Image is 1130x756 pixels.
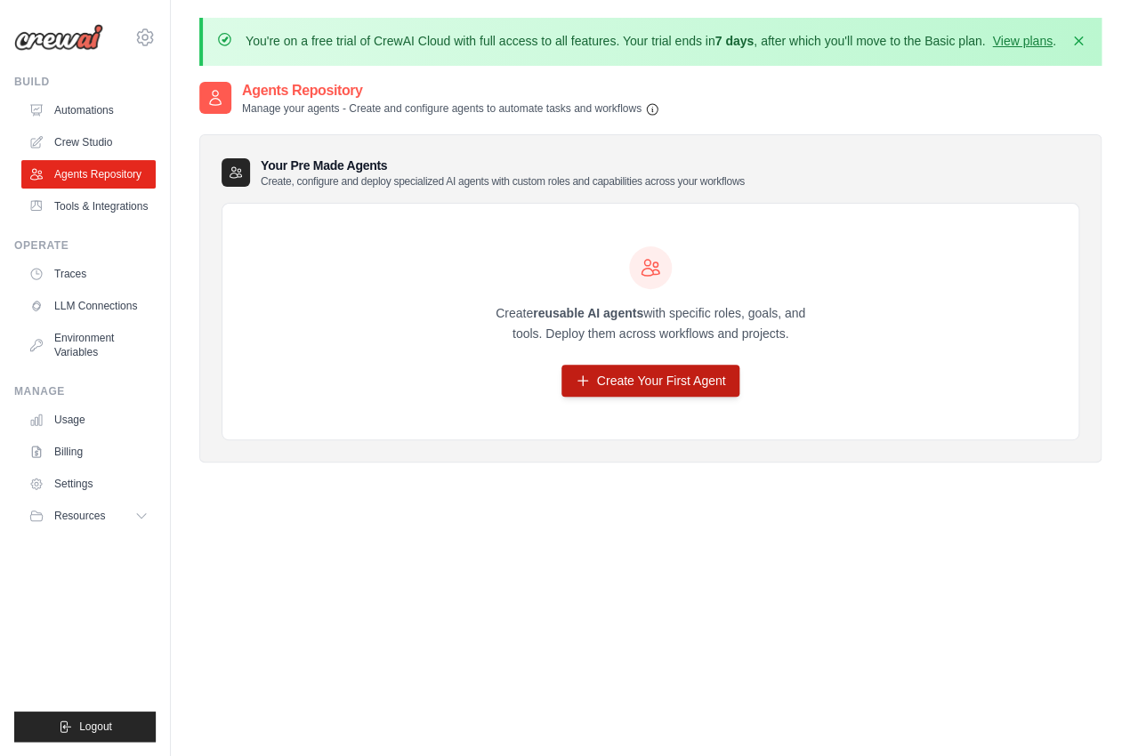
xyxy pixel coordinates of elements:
h3: Your Pre Made Agents [261,157,745,189]
span: Resources [54,509,105,523]
a: Agents Repository [21,160,156,189]
div: Build [14,75,156,89]
a: Settings [21,470,156,498]
a: Automations [21,96,156,125]
p: Create with specific roles, goals, and tools. Deploy them across workflows and projects. [480,303,821,344]
button: Resources [21,502,156,530]
img: Logo [14,24,103,51]
p: Create, configure and deploy specialized AI agents with custom roles and capabilities across your... [261,174,745,189]
strong: 7 days [714,34,754,48]
a: View plans [992,34,1052,48]
a: Tools & Integrations [21,192,156,221]
div: Operate [14,238,156,253]
a: Crew Studio [21,128,156,157]
div: Manage [14,384,156,398]
a: Create Your First Agent [561,365,740,397]
span: Logout [79,720,112,734]
a: Billing [21,438,156,466]
a: Environment Variables [21,324,156,366]
p: Manage your agents - Create and configure agents to automate tasks and workflows [242,101,659,117]
strong: reusable AI agents [533,306,643,320]
a: LLM Connections [21,292,156,320]
a: Traces [21,260,156,288]
p: You're on a free trial of CrewAI Cloud with full access to all features. Your trial ends in , aft... [246,32,1056,50]
button: Logout [14,712,156,742]
a: Usage [21,406,156,434]
h2: Agents Repository [242,80,659,101]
